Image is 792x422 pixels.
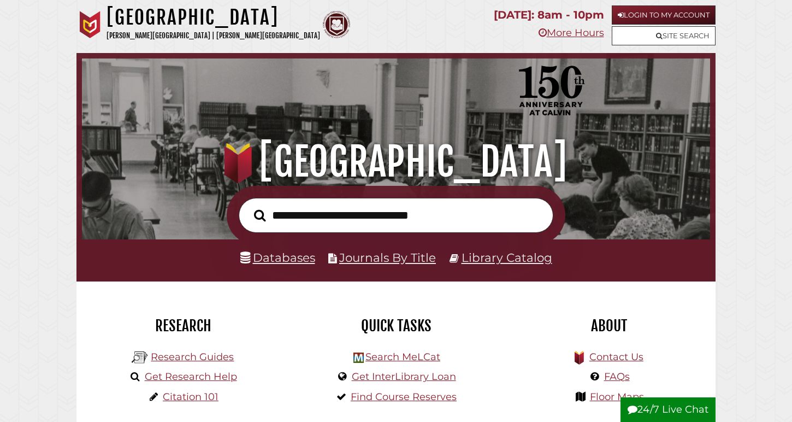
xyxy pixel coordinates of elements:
a: Login to My Account [612,5,716,25]
a: FAQs [604,371,630,383]
img: Hekman Library Logo [132,349,148,366]
img: Hekman Library Logo [353,353,364,363]
a: Citation 101 [163,391,218,403]
a: Floor Maps [590,391,644,403]
h2: About [511,317,707,335]
a: Site Search [612,26,716,45]
a: Get InterLibrary Loan [352,371,456,383]
a: Library Catalog [462,250,552,265]
img: Calvin University [76,11,104,38]
a: Contact Us [589,351,643,363]
img: Calvin Theological Seminary [323,11,350,38]
a: Databases [240,250,315,265]
button: Search [249,207,271,225]
a: Journals By Title [339,250,436,265]
i: Search [254,209,266,221]
h2: Research [85,317,281,335]
h1: [GEOGRAPHIC_DATA] [94,138,699,186]
h2: Quick Tasks [298,317,494,335]
p: [DATE]: 8am - 10pm [494,5,604,25]
a: Find Course Reserves [351,391,457,403]
p: [PERSON_NAME][GEOGRAPHIC_DATA] | [PERSON_NAME][GEOGRAPHIC_DATA] [107,30,320,42]
h1: [GEOGRAPHIC_DATA] [107,5,320,30]
a: Search MeLCat [365,351,440,363]
a: Get Research Help [145,371,237,383]
a: More Hours [539,27,604,39]
a: Research Guides [151,351,234,363]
